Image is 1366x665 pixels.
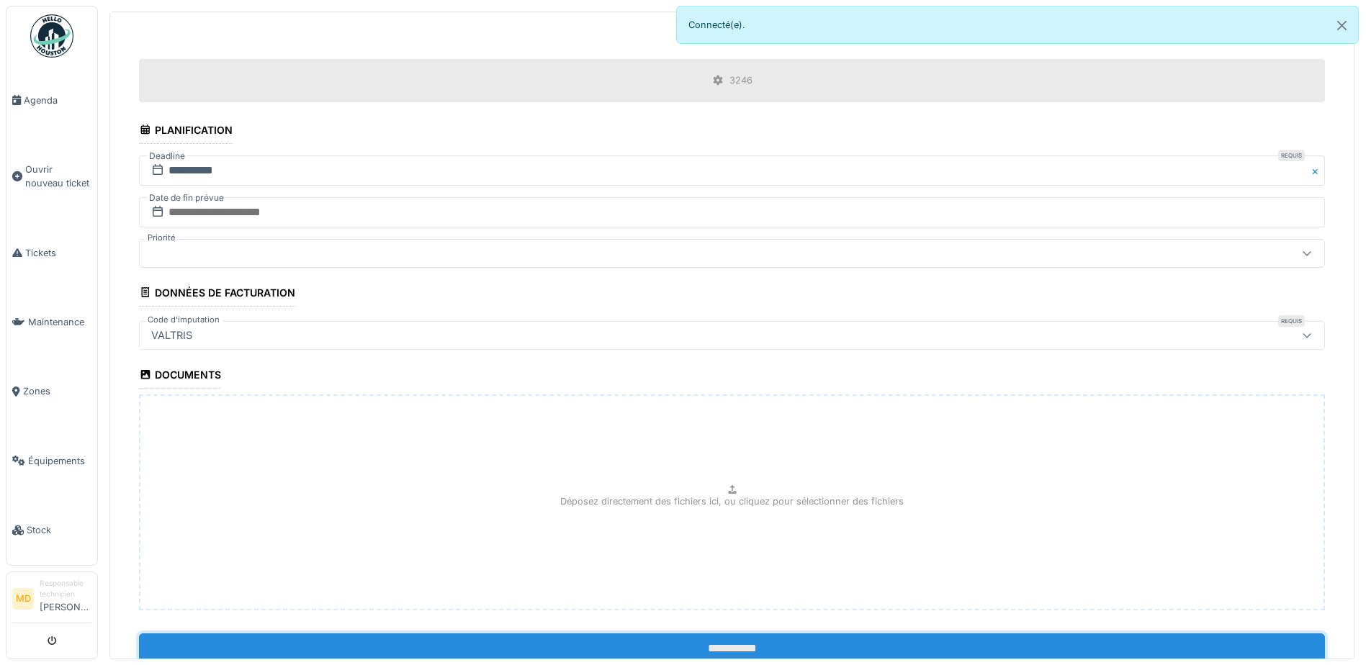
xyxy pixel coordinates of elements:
[1278,150,1305,161] div: Requis
[24,94,91,107] span: Agenda
[23,384,91,398] span: Zones
[28,315,91,329] span: Maintenance
[12,578,91,623] a: MD Responsable technicien[PERSON_NAME]
[148,190,225,206] label: Date de fin prévue
[1326,6,1358,45] button: Close
[1309,155,1325,186] button: Close
[6,135,97,218] a: Ouvrir nouveau ticket
[27,523,91,537] span: Stock
[729,73,752,87] div: 3246
[145,327,198,343] div: VALTRIS
[6,218,97,287] a: Tickets
[6,287,97,356] a: Maintenance
[25,246,91,260] span: Tickets
[148,148,187,164] label: Deadline
[6,65,97,135] a: Agenda
[28,454,91,468] span: Équipements
[30,14,73,58] img: Badge_color-CXgf-gQk.svg
[145,314,223,326] label: Code d'imputation
[6,426,97,495] a: Équipements
[145,232,179,244] label: Priorité
[560,494,904,508] p: Déposez directement des fichiers ici, ou cliquez pour sélectionner des fichiers
[6,357,97,426] a: Zones
[25,163,91,190] span: Ouvrir nouveau ticket
[139,119,233,144] div: Planification
[1278,315,1305,327] div: Requis
[6,496,97,565] a: Stock
[40,578,91,620] li: [PERSON_NAME]
[40,578,91,600] div: Responsable technicien
[12,588,34,610] li: MD
[139,282,295,307] div: Données de facturation
[676,6,1360,44] div: Connecté(e).
[139,364,221,389] div: Documents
